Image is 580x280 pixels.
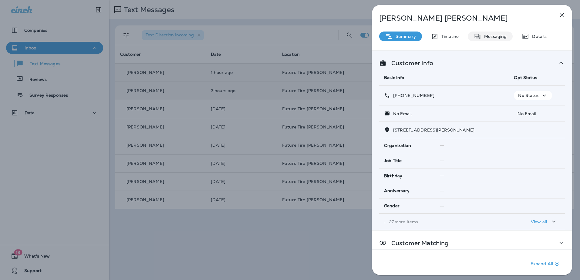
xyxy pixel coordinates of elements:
p: Details [529,34,547,39]
span: -- [440,143,444,148]
p: [PERSON_NAME] [PERSON_NAME] [379,14,545,22]
button: No Status [514,91,552,100]
p: Expand All [531,261,561,268]
span: Opt Status [514,75,537,80]
p: ... 27 more items [384,219,504,224]
p: No Email [514,111,560,116]
span: [STREET_ADDRESS][PERSON_NAME] [393,127,474,133]
p: Timeline [438,34,459,39]
span: -- [440,203,444,209]
span: -- [440,158,444,163]
p: Customer Info [386,61,433,65]
span: -- [440,188,444,194]
p: View all [531,219,547,224]
p: [PHONE_NUMBER] [390,93,434,98]
button: Expand All [528,259,563,270]
span: Gender [384,203,400,208]
span: Anniversary [384,188,410,193]
span: Organization [384,143,411,148]
span: Basic Info [384,75,404,80]
span: -- [440,173,444,178]
button: View all [528,216,560,227]
p: Messaging [481,34,507,39]
p: No Status [518,93,539,98]
p: Summary [393,34,416,39]
span: Birthday [384,173,402,178]
p: No Email [390,111,412,116]
p: Customer Matching [386,241,449,245]
span: Job Title [384,158,402,163]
